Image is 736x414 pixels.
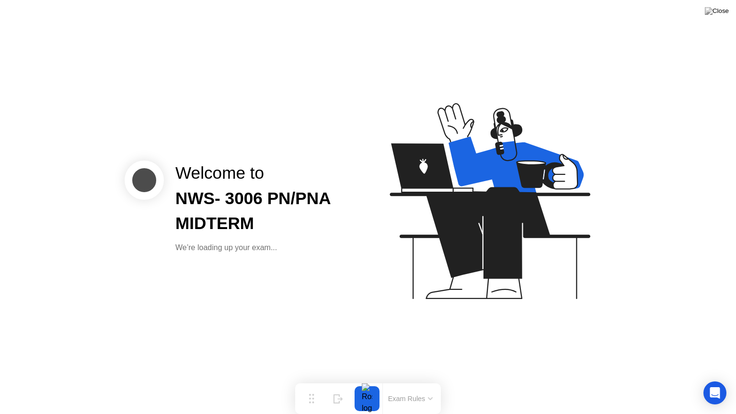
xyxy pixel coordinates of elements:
div: NWS- 3006 PN/PNA MIDTERM [175,186,353,237]
div: Welcome to [175,161,353,186]
div: We’re loading up your exam... [175,242,353,253]
img: Close [705,7,729,15]
div: Open Intercom Messenger [703,381,726,404]
button: Exam Rules [385,394,436,403]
